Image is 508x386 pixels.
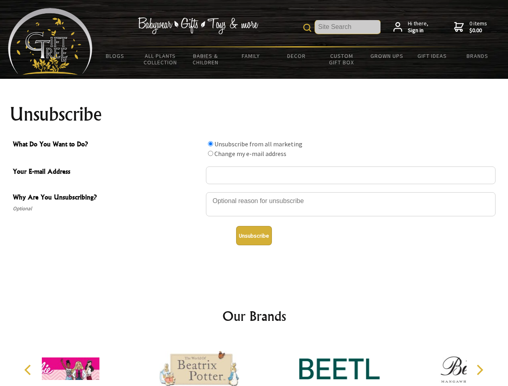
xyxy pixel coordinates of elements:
a: Grown Ups [364,47,409,64]
a: All Plants Collection [138,47,183,71]
input: Site Search [315,20,380,34]
img: Babyware - Gifts - Toys and more... [8,8,93,75]
span: Hi there, [408,20,428,34]
button: Next [471,361,488,379]
a: Brands [455,47,500,64]
input: What Do You Want to Do? [208,141,213,146]
span: What Do You Want to Do? [13,139,202,151]
input: What Do You Want to Do? [208,151,213,156]
h1: Unsubscribe [10,105,499,124]
a: 0 items$0.00 [454,20,487,34]
span: 0 items [469,20,487,34]
button: Previous [20,361,38,379]
h2: Our Brands [16,306,492,326]
label: Change my e-mail address [214,150,286,158]
a: Babies & Children [183,47,228,71]
textarea: Why Are You Unsubscribing? [206,192,496,216]
a: Decor [274,47,319,64]
a: Gift Ideas [409,47,455,64]
span: Optional [13,204,202,214]
a: Custom Gift Box [319,47,364,71]
img: Babywear - Gifts - Toys & more [138,17,258,34]
img: product search [303,24,311,32]
span: Why Are You Unsubscribing? [13,192,202,204]
a: Family [228,47,274,64]
input: Your E-mail Address [206,166,496,184]
button: Unsubscribe [236,226,272,245]
a: BLOGS [93,47,138,64]
strong: Sign in [408,27,428,34]
span: Your E-mail Address [13,166,202,178]
label: Unsubscribe from all marketing [214,140,302,148]
strong: $0.00 [469,27,487,34]
a: Hi there,Sign in [393,20,428,34]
